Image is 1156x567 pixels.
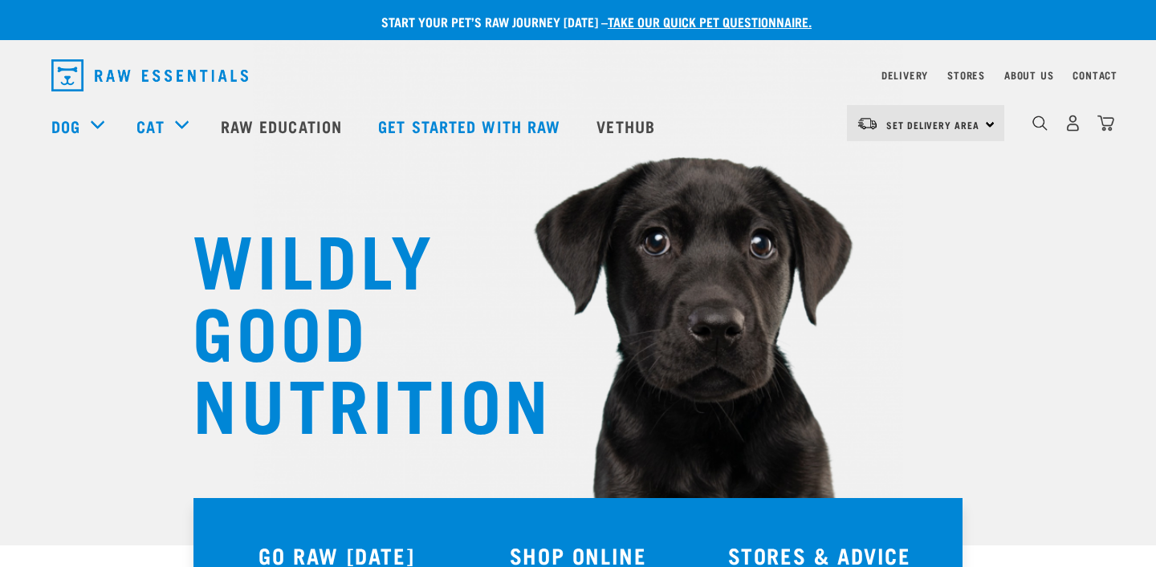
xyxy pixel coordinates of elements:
[39,53,1117,98] nav: dropdown navigation
[881,72,928,78] a: Delivery
[136,114,164,138] a: Cat
[857,116,878,131] img: van-moving.png
[1073,72,1117,78] a: Contact
[205,94,362,158] a: Raw Education
[947,72,985,78] a: Stores
[51,114,80,138] a: Dog
[362,94,580,158] a: Get started with Raw
[1064,115,1081,132] img: user.png
[580,94,675,158] a: Vethub
[608,18,812,25] a: take our quick pet questionnaire.
[1032,115,1048,131] img: home-icon-1@2x.png
[193,221,514,437] h1: WILDLY GOOD NUTRITION
[1097,115,1114,132] img: home-icon@2x.png
[1004,72,1053,78] a: About Us
[51,59,248,91] img: Raw Essentials Logo
[886,122,979,128] span: Set Delivery Area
